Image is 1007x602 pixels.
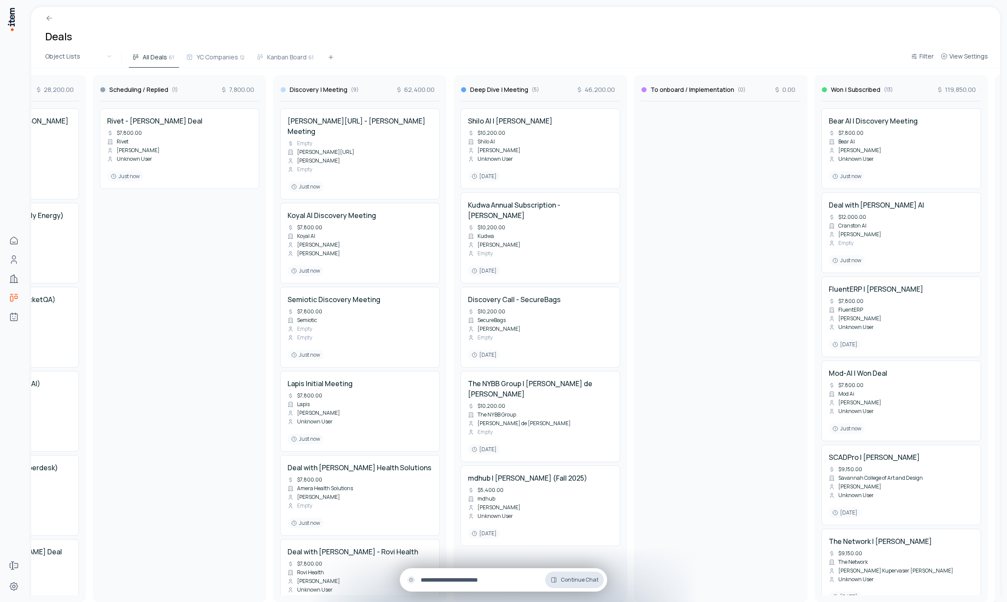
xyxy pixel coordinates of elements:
span: Empty [297,325,312,332]
a: Home [5,232,23,249]
button: All Deals61 [129,52,179,68]
div: SCADPro | [PERSON_NAME]$9,150.00Savannah College of Art and Design[PERSON_NAME]Unknown User[DATE] [821,445,981,525]
div: Rovi Health [288,569,324,576]
div: [PERSON_NAME] [288,250,340,257]
h4: mdhub | [PERSON_NAME] (Fall 2025) [468,473,587,483]
div: [DATE] [468,350,500,360]
div: SecureBags [468,317,506,324]
div: Deal with [PERSON_NAME] AI$12,000.00Cranston AI[PERSON_NAME]EmptyJust now [821,192,981,273]
div: Just now [288,518,324,528]
h4: Mod-AI | Won Deal [829,368,887,378]
div: Discovery Call - SecureBags$10,200.00SecureBags[PERSON_NAME]Empty[DATE] [461,287,620,368]
img: Item Brain Logo [7,7,16,32]
span: Empty [297,166,312,173]
div: Just now [829,255,865,266]
h3: Scheduling / Replied [109,85,168,94]
div: $7,800.00 [288,560,322,567]
div: Unknown User [829,156,874,163]
div: Lapis Initial Meeting$7,800.00Lapis[PERSON_NAME]Unknown UserJust now [280,371,440,452]
h3: Deep Dive | Meeting [470,85,528,94]
div: Unknown User [829,492,874,499]
span: Kanban Board [267,53,307,62]
span: ( 9 ) [351,86,359,93]
div: [PERSON_NAME] [468,241,520,248]
span: 61 [169,53,174,61]
h4: Kudwa Annual Subscription - [PERSON_NAME] [468,200,613,221]
div: Rivet [107,138,128,145]
span: Empty [297,334,312,341]
a: Koyal AI Discovery Meeting$7,800.00Koyal AI[PERSON_NAME][PERSON_NAME]Just now [288,210,432,276]
div: Bear AI | Discovery Meeting$7,800.00Bear AI[PERSON_NAME]Unknown UserJust now [821,108,981,189]
div: The NYBB Group [468,411,516,418]
div: Unknown User [829,324,874,331]
div: Mod-AI | Won Deal$7,800.00Mod Ai[PERSON_NAME]Unknown UserJust now [821,361,981,441]
div: $10,200.00 [468,403,505,410]
div: Savannah College of Art and Design [829,475,923,482]
div: [PERSON_NAME] [288,578,340,585]
span: Empty [297,502,312,509]
a: Kudwa Annual Subscription - [PERSON_NAME]$10,200.00Kudwa[PERSON_NAME]Empty[DATE] [468,200,613,276]
a: Deal with [PERSON_NAME] AI$12,000.00Cranston AI[PERSON_NAME]EmptyJust now [829,200,974,266]
a: Shilo AI | [PERSON_NAME]$10,200.00Shilo AI[PERSON_NAME]Unknown User[DATE] [468,116,613,182]
span: 61 [308,53,314,61]
div: Shilo AI | [PERSON_NAME]$10,200.00Shilo AI[PERSON_NAME]Unknown User[DATE] [461,108,620,189]
h4: Deal with [PERSON_NAME] Health Solutions [288,462,432,473]
div: [PERSON_NAME] [829,399,881,406]
div: $7,800.00 [829,298,863,305]
span: 119,850.00 [936,85,976,94]
h4: Lapis Initial Meeting [288,378,353,389]
div: Koyal AI [288,233,315,240]
h4: Discovery Call - SecureBags [468,294,561,305]
h3: Discovery | Meeting [290,85,347,94]
span: ( 5 ) [532,86,539,93]
div: Just now [288,266,324,276]
div: Amera Health Solutions [288,485,353,492]
h4: Koyal AI Discovery Meeting [288,210,376,221]
a: The Network | [PERSON_NAME]$9,150.00The Network[PERSON_NAME] Kupervaser [PERSON_NAME]Unknown User... [829,536,974,602]
div: [DATE] [468,266,500,276]
a: SCADPro | [PERSON_NAME]$9,150.00Savannah College of Art and Design[PERSON_NAME]Unknown User[DATE] [829,452,974,518]
div: [PERSON_NAME][URL] [288,149,354,156]
a: FluentERP | [PERSON_NAME]$7,800.00FluentERP[PERSON_NAME]Unknown User[DATE] [829,284,974,350]
h4: Deal with [PERSON_NAME] - Rovi Health [288,547,418,557]
div: $7,800.00 [288,476,322,483]
div: $10,200.00 [468,130,505,137]
div: Koyal AI Discovery Meeting$7,800.00Koyal AI[PERSON_NAME][PERSON_NAME]Just now [280,203,440,283]
div: Unknown User [468,513,513,520]
div: Just now [829,423,865,434]
a: Companies [5,270,23,287]
button: Continue Chat [545,572,604,588]
a: Agents [5,308,23,325]
div: The Network [829,559,868,566]
div: [PERSON_NAME] [288,494,340,501]
div: [PERSON_NAME] [468,504,520,511]
div: $10,200.00 [468,308,505,315]
div: [PERSON_NAME] [468,147,520,154]
div: Unknown User [829,408,874,415]
h4: Shilo AI | [PERSON_NAME] [468,116,553,126]
div: mdhub [468,495,495,502]
a: deals [5,289,23,306]
span: View Settings [949,52,988,61]
div: [PERSON_NAME][URL] - [PERSON_NAME] MeetingEmpty[PERSON_NAME][URL][PERSON_NAME]EmptyJust now [280,108,440,199]
span: All Deals [143,53,167,62]
span: 62,400.00 [396,85,435,94]
span: 46,200.00 [576,85,615,94]
div: Continue Chat [400,568,607,592]
h4: Deal with [PERSON_NAME] AI [829,200,924,210]
div: [PERSON_NAME] de [PERSON_NAME] [468,420,571,427]
div: Rivet - [PERSON_NAME] Deal$7,800.00Rivet[PERSON_NAME]Unknown UserJust now [100,108,259,189]
span: Empty [477,334,493,341]
div: $10,200.00 [468,224,505,231]
div: Unknown User [288,586,333,593]
span: ( 0 ) [738,86,745,93]
span: ( 1 ) [172,86,178,93]
div: $7,800.00 [288,392,322,399]
div: Lapis [288,401,310,408]
div: [PERSON_NAME] [288,410,340,417]
div: [PERSON_NAME] [829,483,881,490]
a: Bear AI | Discovery Meeting$7,800.00Bear AI[PERSON_NAME]Unknown UserJust now [829,116,974,182]
div: Just now [829,171,865,182]
div: $7,800.00 [829,382,863,389]
div: Semiotic [288,317,317,324]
